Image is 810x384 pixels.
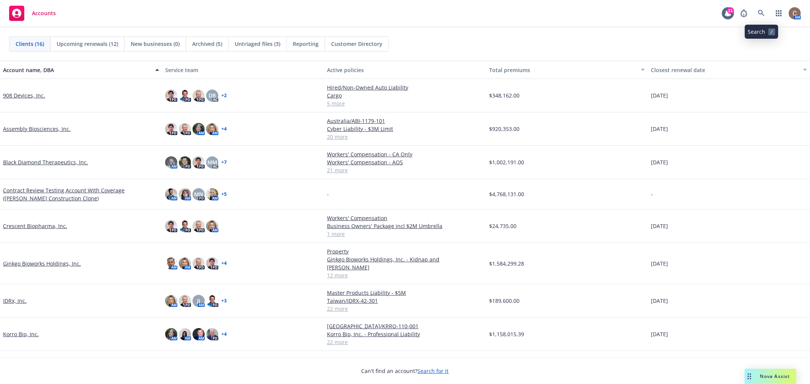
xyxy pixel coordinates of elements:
a: Hired/Non-Owned Auto Liability [327,83,483,91]
a: + 4 [221,332,227,337]
div: Account name, DBA [3,66,151,74]
a: Business Owners' Package incl $2M Umbrella [327,222,483,230]
a: Ginkgo Bioworks Holdings, Inc. - Kidnap and [PERSON_NAME] [327,255,483,271]
span: - [651,190,653,198]
a: Switch app [771,6,786,21]
a: Black Diamond Therapeutics, Inc. [3,158,88,166]
span: MM [207,158,217,166]
a: Cargo [327,91,483,99]
span: [DATE] [651,222,668,230]
a: Search for it [418,367,449,375]
img: photo [789,7,801,19]
span: [DATE] [651,91,668,99]
img: photo [165,90,177,102]
a: Contract Review Testing Account With Coverage ([PERSON_NAME] Construction Clone) [3,186,159,202]
span: MN [194,190,203,198]
img: photo [165,156,177,168]
span: Reporting [293,40,319,48]
span: $1,584,299.28 [489,260,524,268]
div: Closest renewal date [651,66,799,74]
div: Drag to move [745,369,754,384]
div: Service team [165,66,321,74]
a: Korro Bio, Inc. - Professional Liability [327,330,483,338]
span: - [327,190,329,198]
a: + 4 [221,127,227,131]
img: photo [193,123,205,135]
a: Property [327,247,483,255]
img: photo [206,220,218,232]
img: photo [165,295,177,307]
button: Closest renewal date [648,61,810,79]
img: photo [179,328,191,340]
img: photo [193,328,205,340]
span: $1,158,015.39 [489,330,524,338]
img: photo [179,295,191,307]
span: [DATE] [651,330,668,338]
div: Active policies [327,66,483,74]
span: [DATE] [651,260,668,268]
span: Nova Assist [760,373,790,379]
span: Accounts [32,10,56,16]
a: Ginkgo Bioworks Holdings, Inc. [3,260,81,268]
span: Archived (5) [192,40,222,48]
img: photo [179,257,191,269]
a: Workers' Compensation - CA Only [327,150,483,158]
img: photo [179,123,191,135]
a: Accounts [6,3,59,24]
button: Nova Assist [745,369,796,384]
span: $348,162.00 [489,91,519,99]
a: Korro Bio, Inc. [3,330,39,338]
span: Untriaged files (3) [235,40,280,48]
span: [DATE] [651,125,668,133]
span: New businesses (0) [131,40,180,48]
a: Search [754,6,769,21]
a: + 4 [221,261,227,266]
button: Active policies [324,61,486,79]
a: 12 more [327,271,483,279]
a: + 7 [221,160,227,165]
img: photo [179,188,191,200]
a: Crescent Biopharma, Inc. [3,222,67,230]
span: $4,768,131.00 [489,190,524,198]
img: photo [193,156,205,168]
img: photo [206,123,218,135]
span: $920,353.00 [489,125,519,133]
a: 908 Devices, Inc. [3,91,45,99]
img: photo [179,90,191,102]
a: Cyber Liability - $3M Limit [327,125,483,133]
span: $24,735.00 [489,222,516,230]
img: photo [179,156,191,168]
span: JJ [197,297,200,305]
a: 22 more [327,305,483,313]
img: photo [193,90,205,102]
a: Workers' Compensation [327,214,483,222]
a: Local Policy - [GEOGRAPHIC_DATA] [327,356,483,364]
span: Customer Directory [331,40,382,48]
div: Total premiums [489,66,637,74]
img: photo [206,295,218,307]
div: 21 [727,7,734,14]
button: Service team [162,61,324,79]
a: 22 more [327,338,483,346]
img: photo [193,257,205,269]
a: Australia/ABI-1179-101 [327,117,483,125]
span: DB [208,91,216,99]
span: Can't find an account? [362,367,449,375]
a: 1 more [327,230,483,238]
img: photo [165,257,177,269]
a: [GEOGRAPHIC_DATA]/KRRO-110-001 [327,322,483,330]
a: + 3 [221,299,227,303]
a: Master Products Liability - $5M [327,289,483,297]
a: 20 more [327,133,483,141]
span: $189,600.00 [489,297,519,305]
span: Clients (16) [16,40,44,48]
a: 21 more [327,166,483,174]
a: IDRx, Inc. [3,297,27,305]
button: Total premiums [486,61,648,79]
img: photo [206,328,218,340]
